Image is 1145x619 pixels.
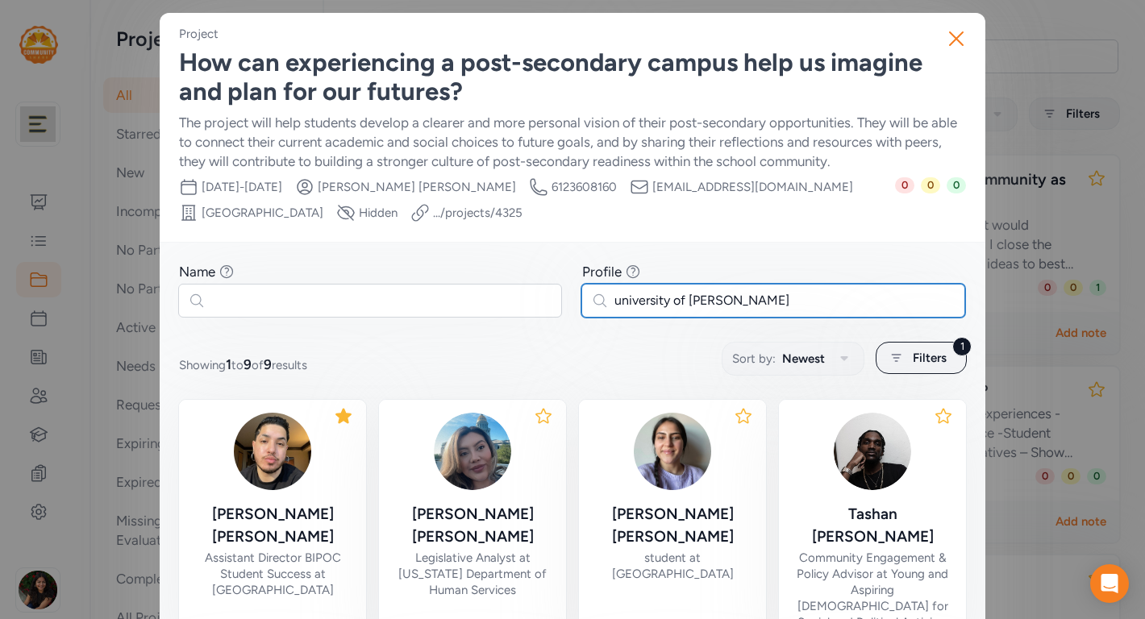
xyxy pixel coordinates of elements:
div: Name [179,262,215,281]
button: Sort by:Newest [722,342,864,376]
span: Hidden [359,205,398,221]
span: [PERSON_NAME] [PERSON_NAME] [318,179,516,195]
div: [PERSON_NAME] [PERSON_NAME] [592,503,753,548]
span: [EMAIL_ADDRESS][DOMAIN_NAME] [652,179,853,195]
div: The project will help students develop a clearer and more personal vision of their post-secondary... [179,113,966,171]
span: Showing to of results [179,355,307,374]
span: 6123608160 [552,179,617,195]
div: 1 [952,337,972,356]
div: Project [179,26,219,42]
span: [GEOGRAPHIC_DATA] [202,205,323,221]
span: 0 [921,177,940,193]
div: [PERSON_NAME] [PERSON_NAME] [192,503,353,548]
span: Filters [913,348,947,368]
span: 9 [264,356,272,372]
img: jXCBpPBS96dC4T2i3WQo [634,413,711,490]
span: 1 [226,356,231,372]
div: Tashan [PERSON_NAME] [792,503,953,548]
img: ObqysbhVRu1bOJLzeqVy [834,413,911,490]
div: student at [GEOGRAPHIC_DATA] [592,550,753,582]
a: .../projects/4325 [433,205,523,221]
div: Assistant Director BIPOC Student Success at [GEOGRAPHIC_DATA] [192,550,353,598]
span: 9 [244,356,252,372]
div: Legislative Analyst at [US_STATE] Department of Human Services [392,550,553,598]
img: HWrkoz1AR8eCmPrQiQ0v [434,413,511,490]
span: 0 [895,177,914,193]
div: Open Intercom Messenger [1090,564,1129,603]
div: How can experiencing a post-secondary campus help us imagine and plan for our futures? [179,48,966,106]
span: Sort by: [732,349,776,368]
span: 0 [947,177,966,193]
span: Newest [782,349,825,368]
img: PifkaxcJSWeIRKUMf3K9 [234,413,311,490]
div: Profile [582,262,622,281]
div: [PERSON_NAME] [PERSON_NAME] [392,503,553,548]
span: [DATE] - [DATE] [202,179,282,195]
